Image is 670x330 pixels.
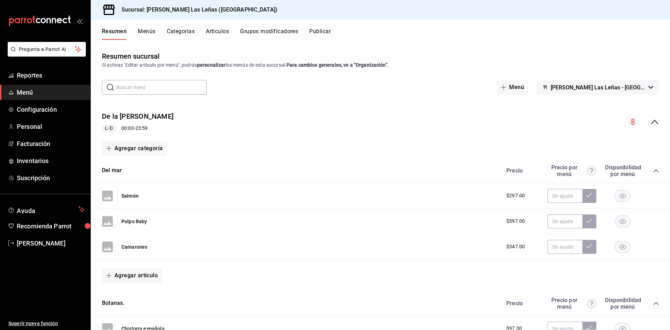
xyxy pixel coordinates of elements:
span: Pregunta a Parrot AI [19,46,75,53]
span: Inventarios [17,156,85,166]
span: $597.00 [506,218,525,225]
span: [PERSON_NAME] Las Leñas - [GEOGRAPHIC_DATA] [551,84,646,91]
button: Del mar [102,167,122,175]
span: [PERSON_NAME] [17,239,85,248]
button: Menús [138,28,155,40]
span: Recomienda Parrot [17,221,85,231]
div: Precio por menú [548,297,596,310]
input: Sin ajuste [548,240,582,254]
div: Si activas ‘Editar artículo por menú’, podrás los menús de esta sucursal. [102,61,659,69]
div: Disponibilidad por menú [605,164,640,177]
input: Sin ajuste [548,214,582,228]
div: 00:00 - 23:59 [102,124,173,133]
button: Botanas. [102,299,124,307]
button: Camarones [121,243,147,250]
button: Artículos [206,28,229,40]
a: Pregunta a Parrot AI [5,51,86,58]
button: De la [PERSON_NAME] [102,111,173,122]
button: Pregunta a Parrot AI [8,42,86,57]
span: L-D [102,125,115,132]
button: Menú [497,80,528,95]
div: navigation tabs [102,28,670,40]
input: Buscar menú [117,80,207,94]
button: Agregar artículo [102,268,162,283]
strong: Para cambios generales, ve a “Organización”. [286,62,389,68]
span: Sugerir nueva función [8,320,85,327]
div: Resumen sucursal [102,51,159,61]
div: Precio [499,300,544,307]
button: Publicar [309,28,331,40]
div: Disponibilidad por menú [605,297,640,310]
button: collapse-category-row [653,301,659,306]
button: Grupos modificadores [240,28,298,40]
button: Salmón [121,192,139,199]
span: Facturación [17,139,85,148]
button: Pulpo Baby [121,218,147,225]
span: Personal [17,122,85,131]
strong: personalizar [197,62,226,68]
h3: Sucursal: [PERSON_NAME] Las Leñas ([GEOGRAPHIC_DATA]) [116,6,277,14]
span: $347.00 [506,243,525,250]
button: Resumen [102,28,127,40]
span: Suscripción [17,173,85,183]
button: Categorías [167,28,195,40]
button: Agregar categoría [102,141,167,156]
div: Precio [499,167,544,174]
div: Precio por menú [548,164,596,177]
button: [PERSON_NAME] Las Leñas - [GEOGRAPHIC_DATA] [537,80,659,95]
span: $297.00 [506,192,525,199]
div: collapse-menu-row [91,106,670,138]
button: open_drawer_menu [77,18,82,24]
span: Reportes [17,71,85,80]
input: Sin ajuste [548,189,582,203]
span: Ayuda [17,205,76,214]
button: collapse-category-row [653,168,659,174]
span: Configuración [17,105,85,114]
span: Menú [17,88,85,97]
